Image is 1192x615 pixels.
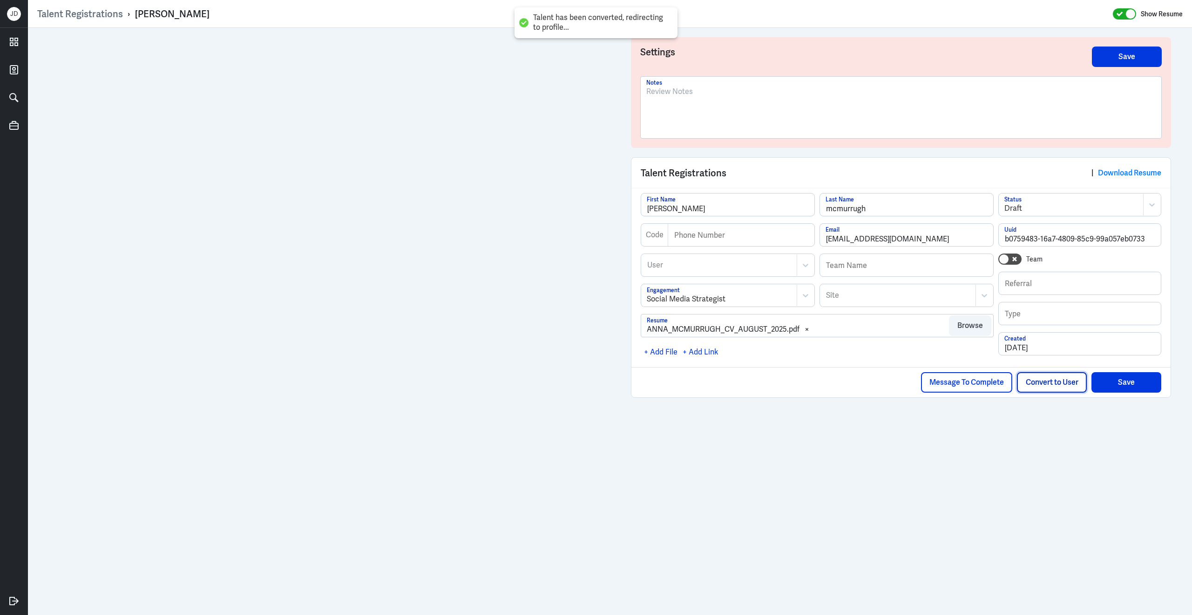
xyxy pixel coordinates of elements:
div: | [1091,167,1161,179]
input: Phone Number [668,224,814,246]
button: Browse [949,315,991,336]
div: Talent Registrations [631,158,1171,188]
input: Team Name [820,254,993,276]
div: + Add Link [680,344,721,360]
label: Show Resume [1141,8,1183,20]
div: J D [7,7,21,21]
iframe: https://ppcdn.hiredigital.com/register/f86293b3/resumes/568929011/ANNA_MCMURRUGH_CV_AUGUST_2025.p... [49,37,589,606]
button: Convert to User [1017,372,1087,393]
div: + Add File [641,344,680,360]
input: Uuid [999,224,1161,246]
p: › [123,8,135,20]
div: Talent has been converted, redirecting to profile... [533,13,668,33]
button: Save [1092,47,1162,67]
input: Type [999,302,1161,325]
input: Created [999,333,1161,355]
input: Referral [999,272,1161,294]
input: First Name [641,194,814,216]
div: [PERSON_NAME] [135,8,210,20]
input: Last Name [820,194,993,216]
a: Download Resume [1098,168,1161,178]
button: Save [1091,372,1161,393]
div: ANNA_MCMURRUGH_CV_AUGUST_2025.pdf [647,324,799,335]
input: Email [820,224,993,246]
h3: Settings [640,47,1092,67]
a: Talent Registrations [37,8,123,20]
button: Message To Complete [921,372,1012,393]
label: Team [1026,254,1043,264]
